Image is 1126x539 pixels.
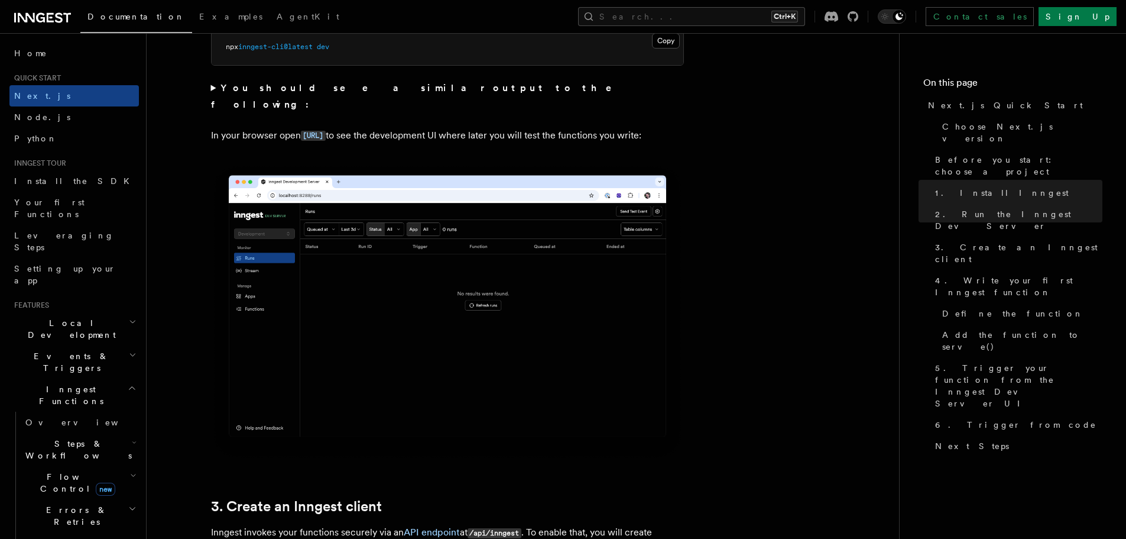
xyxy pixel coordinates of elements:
[226,43,238,51] span: npx
[317,43,329,51] span: dev
[21,499,139,532] button: Errors & Retries
[14,198,85,219] span: Your first Functions
[14,91,70,101] span: Next.js
[930,182,1102,204] a: 1. Install Inngest
[942,121,1102,144] span: Choose Next.js version
[928,99,1083,111] span: Next.js Quick Start
[935,275,1102,298] span: 4. Write your first Inngest function
[301,131,326,141] code: [URL]
[80,4,192,33] a: Documentation
[21,412,139,433] a: Overview
[21,466,139,499] button: Flow Controlnew
[9,85,139,106] a: Next.js
[14,176,137,186] span: Install the SDK
[211,80,684,113] summary: You should see a similar output to the following:
[930,435,1102,457] a: Next Steps
[9,312,139,346] button: Local Development
[937,303,1102,324] a: Define the function
[9,383,128,407] span: Inngest Functions
[14,112,70,122] span: Node.js
[926,7,1034,26] a: Contact sales
[9,317,129,341] span: Local Development
[9,301,49,310] span: Features
[935,208,1102,232] span: 2. Run the Inngest Dev Server
[930,357,1102,414] a: 5. Trigger your function from the Inngest Dev Server UI
[238,43,313,51] span: inngest-cli@latest
[9,225,139,258] a: Leveraging Steps
[937,116,1102,149] a: Choose Next.js version
[21,433,139,466] button: Steps & Workflows
[652,33,680,49] button: Copy
[21,504,128,528] span: Errors & Retries
[935,154,1102,177] span: Before you start: choose a project
[923,95,1102,116] a: Next.js Quick Start
[930,149,1102,182] a: Before you start: choose a project
[96,483,115,496] span: new
[9,192,139,225] a: Your first Functions
[9,73,61,83] span: Quick start
[192,4,270,32] a: Examples
[14,47,47,59] span: Home
[942,329,1102,353] span: Add the function to serve()
[9,350,129,374] span: Events & Triggers
[878,9,906,24] button: Toggle dark mode
[9,128,139,149] a: Python
[771,11,798,22] kbd: Ctrl+K
[937,324,1102,357] a: Add the function to serve()
[211,82,629,110] strong: You should see a similar output to the following:
[21,471,130,495] span: Flow Control
[935,362,1102,409] span: 5. Trigger your function from the Inngest Dev Server UI
[199,12,262,21] span: Examples
[9,106,139,128] a: Node.js
[935,241,1102,265] span: 3. Create an Inngest client
[21,438,132,461] span: Steps & Workflows
[404,527,460,538] a: API endpoint
[935,440,1009,452] span: Next Steps
[1039,7,1117,26] a: Sign Up
[930,270,1102,303] a: 4. Write your first Inngest function
[9,258,139,291] a: Setting up your app
[270,4,346,32] a: AgentKit
[935,419,1096,431] span: 6. Trigger from code
[930,237,1102,270] a: 3. Create an Inngest client
[14,231,114,252] span: Leveraging Steps
[211,498,382,515] a: 3. Create an Inngest client
[277,12,339,21] span: AgentKit
[930,204,1102,237] a: 2. Run the Inngest Dev Server
[211,127,684,144] p: In your browser open to see the development UI where later you will test the functions you write:
[14,264,116,285] span: Setting up your app
[301,130,326,141] a: [URL]
[25,418,147,427] span: Overview
[930,414,1102,435] a: 6. Trigger from code
[9,43,139,64] a: Home
[942,308,1083,319] span: Define the function
[9,379,139,412] button: Inngest Functions
[935,187,1069,199] span: 1. Install Inngest
[14,134,57,143] span: Python
[211,163,684,461] img: Inngest Dev Server's 'Runs' tab with no data
[9,170,139,192] a: Install the SDK
[468,528,521,538] code: /api/inngest
[87,12,185,21] span: Documentation
[923,76,1102,95] h4: On this page
[9,159,66,168] span: Inngest tour
[578,7,805,26] button: Search...Ctrl+K
[9,346,139,379] button: Events & Triggers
